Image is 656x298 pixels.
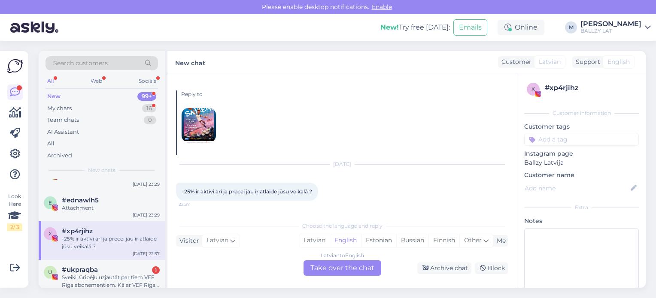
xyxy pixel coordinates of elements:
div: M [565,21,577,33]
div: 2 / 3 [7,223,22,231]
span: 22:37 [179,201,211,208]
div: Me [493,236,506,245]
div: All [46,75,55,87]
div: Block [475,262,508,274]
div: Reply to [181,90,508,98]
div: Estonian [361,234,396,247]
span: Enable [369,3,395,11]
div: Archive chat [417,262,471,274]
img: Askly Logo [7,58,23,74]
span: #xp4rjihz [62,227,93,235]
div: Latvian to English [321,252,364,259]
span: e [49,199,52,206]
div: Extra [524,204,639,211]
a: [PERSON_NAME]BALLZY LAT [580,21,651,34]
div: Visitor [176,236,199,245]
div: [DATE] 23:29 [133,212,160,218]
div: Sveiki! Gribēju uzjautāt par tiem VEF Rīga abonementiem. Kā ar VEF Rīga vispār sazināties? Uz epa... [62,274,160,289]
span: #ukpraqba [62,266,98,274]
div: [DATE] [176,160,508,168]
div: Choose the language and reply [176,222,508,230]
div: Attachment [62,204,160,212]
div: New [47,92,61,101]
div: 16 [142,104,156,113]
div: 99+ [137,92,156,101]
div: Team chats [47,116,79,124]
div: Archived [47,151,72,160]
span: Latvian [539,57,561,66]
span: Latvian [207,236,228,245]
div: -25% ir aktīvi arī ja precei jau ir atlaide jūsu veikalā ? [62,235,160,250]
p: Customer name [524,171,639,180]
div: Online [498,20,544,35]
div: AI Assistant [47,128,79,136]
span: Other [464,236,482,244]
b: New! [380,23,399,31]
p: Instagram page [524,149,639,158]
p: Notes [524,217,639,226]
div: Socials [137,75,158,87]
div: Look Here [7,193,22,231]
span: Search customers [53,59,108,68]
span: x [531,86,535,92]
label: New chat [175,56,205,68]
div: Customer [498,57,531,66]
div: BALLZY LAT [580,27,641,34]
div: Latvian [299,234,330,247]
div: Web [89,75,104,87]
div: Customer information [524,109,639,117]
div: Try free [DATE]: [380,22,450,33]
div: 1 [152,266,160,274]
input: Add name [525,184,629,193]
div: [PERSON_NAME] [580,21,641,27]
div: # xp4rjihz [545,83,636,93]
span: English [607,57,630,66]
div: [DATE] 23:29 [133,181,160,187]
span: #ednawlh5 [62,196,99,204]
p: Ballzy Latvija [524,158,639,167]
div: 0 [144,116,156,124]
p: Customer tags [524,122,639,131]
span: x [49,230,52,237]
img: attachment [182,108,216,142]
div: Finnish [428,234,459,247]
span: -25% ir aktīvi arī ja precei jau ir atlaide jūsu veikalā ? [182,188,312,195]
button: Emails [453,19,487,36]
span: New chats [88,166,115,174]
div: Russian [396,234,428,247]
span: u [48,269,52,275]
div: English [330,234,361,247]
input: Add a tag [524,133,639,146]
div: Support [572,57,600,66]
div: Take over the chat [304,260,381,276]
div: All [47,139,55,148]
div: [DATE] 22:37 [133,250,160,257]
div: My chats [47,104,72,113]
